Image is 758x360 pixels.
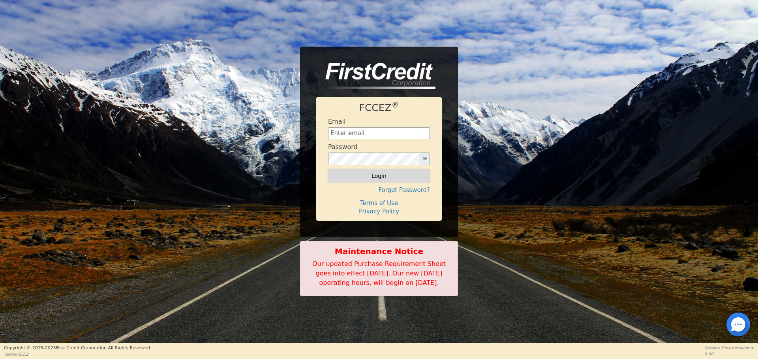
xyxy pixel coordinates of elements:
input: password [328,153,420,165]
input: Enter email [328,127,430,139]
h4: Password [328,143,358,151]
b: Maintenance Notice [304,245,454,257]
img: logo-CMu_cnol.png [316,63,435,89]
span: Our updated Purchase Requirement Sheet goes into effect [DATE]. Our new [DATE] operating hours, w... [312,260,446,286]
h1: FCCEZ [328,102,430,114]
h4: Privacy Policy [328,208,430,215]
p: Session Time Remaining: [705,345,754,351]
button: Login [328,169,430,183]
span: All Rights Reserved. [108,345,151,351]
h4: Terms of Use [328,200,430,207]
p: 0:00 [705,351,754,357]
p: Copyright © 2015- 2025 First Credit Corporation. [4,345,151,352]
p: Version 3.2.2 [4,351,151,357]
h4: Email [328,118,345,125]
h4: Forgot Password? [328,187,430,194]
sup: ® [392,101,399,109]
